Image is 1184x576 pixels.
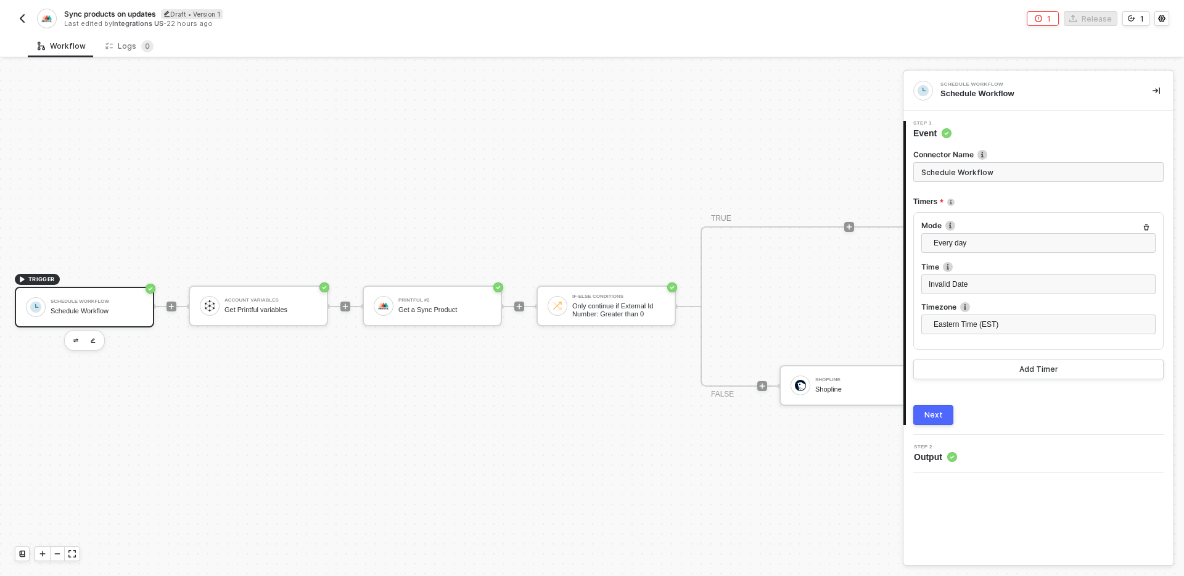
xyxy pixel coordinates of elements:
[914,445,957,450] span: Step 2
[146,284,155,294] span: icon-success-page
[913,405,953,425] button: Next
[378,300,389,311] img: icon
[1064,11,1117,26] button: Release
[1047,14,1051,24] div: 1
[711,213,731,224] div: TRUE
[54,550,61,557] span: icon-minus
[39,550,46,557] span: icon-play
[913,149,1164,160] label: Connector Name
[929,280,968,289] span: Invalid Date
[15,11,30,26] button: back
[921,302,1156,312] label: Timezone
[1158,15,1165,22] span: icon-settings
[112,19,163,28] span: Integrations US
[1035,15,1042,22] span: icon-error-page
[924,410,943,420] div: Next
[667,282,677,292] span: icon-success-page
[1122,11,1149,26] button: 1
[224,298,317,303] div: Account Variables
[913,360,1164,379] button: Add Timer
[1128,15,1135,22] span: icon-versioning
[398,298,491,303] div: Printful #2
[18,276,26,283] span: icon-play
[945,221,955,231] img: icon-info
[552,300,563,311] img: icon
[64,19,591,28] div: Last edited by - 22 hours ago
[398,306,491,314] div: Get a Sync Product
[1140,14,1144,24] div: 1
[224,306,317,314] div: Get Printful variables
[758,382,766,390] span: icon-play
[1153,87,1160,94] span: icon-collapse-right
[68,333,83,348] button: edit-cred
[64,9,156,19] span: Sync products on updates
[913,121,952,126] span: Step 1
[86,333,101,348] button: edit-cred
[141,40,154,52] sup: 0
[913,127,952,139] span: Event
[572,302,665,318] div: Only continue if External Id Number: Greater than 0
[913,162,1164,182] input: Enter description
[319,282,329,292] span: icon-success-page
[68,550,76,557] span: icon-expand
[921,220,1156,231] label: Mode
[913,194,943,210] span: Timers
[41,13,52,24] img: integration-icon
[947,199,955,206] img: icon-info
[51,299,143,304] div: Schedule Workflow
[28,274,55,284] span: TRIGGER
[815,385,908,393] div: Shopline
[516,303,523,310] span: icon-play
[342,303,349,310] span: icon-play
[845,223,853,231] span: icon-play
[38,41,86,51] div: Workflow
[91,338,96,344] img: edit-cred
[918,85,929,96] img: integration-icon
[17,14,27,23] img: back
[815,377,908,382] div: Shopline
[977,150,987,160] img: icon-info
[163,10,170,17] span: icon-edit
[921,261,1156,272] label: Time
[940,88,1133,99] div: Schedule Workflow
[1027,11,1059,26] button: 1
[1019,364,1058,374] div: Add Timer
[30,302,41,313] img: icon
[934,234,1148,252] span: Every day
[51,307,143,315] div: Schedule Workflow
[73,339,78,343] img: edit-cred
[493,282,503,292] span: icon-success-page
[960,302,970,312] img: icon-info
[572,294,665,299] div: If-Else Conditions
[903,121,1174,425] div: Step 1Event Connector Nameicon-infoTimersicon-infoModeicon-infoEvery dayTimeicon-infoInvalid Date...
[943,262,953,272] img: icon-info
[105,40,154,52] div: Logs
[934,315,1148,334] span: Eastern Time (EST)
[940,82,1125,87] div: Schedule Workflow
[711,389,734,400] div: FALSE
[204,300,215,311] img: icon
[168,303,175,310] span: icon-play
[914,451,957,463] span: Output
[161,9,223,19] div: Draft • Version 1
[795,380,806,391] img: icon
